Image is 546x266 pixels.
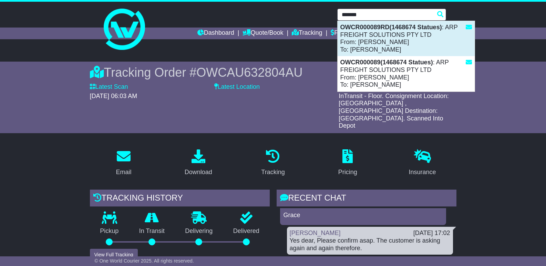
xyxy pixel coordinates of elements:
span: OWCAU632804AU [196,65,302,79]
a: Dashboard [197,28,234,39]
a: Pricing [334,147,362,179]
label: Latest Location [214,83,260,91]
div: [DATE] 17:02 [413,230,450,237]
div: : ARP FREIGHT SOLUTIONS PTY LTD From: [PERSON_NAME] To: [PERSON_NAME] [338,21,475,56]
div: Tracking Order # [90,65,456,80]
button: View Full Tracking [90,249,138,261]
a: Financials [331,28,362,39]
a: [PERSON_NAME] [290,230,341,236]
p: Delivered [223,227,270,235]
div: : ARP FREIGHT SOLUTIONS PTY LTD From: [PERSON_NAME] To: [PERSON_NAME] [338,56,475,91]
span: © One World Courier 2025. All rights reserved. [94,258,194,264]
label: Latest Scan [90,83,128,91]
a: Tracking [292,28,322,39]
p: Pickup [90,227,129,235]
a: Insurance [404,147,441,179]
a: Email [111,147,136,179]
a: Download [180,147,217,179]
p: In Transit [129,227,175,235]
span: InTransit - Floor. Consignment Location: [GEOGRAPHIC_DATA] , [GEOGRAPHIC_DATA] Destination: [GEOG... [339,93,449,129]
div: RECENT CHAT [277,190,456,208]
p: Grace [284,212,443,219]
div: Yes dear, Please confirm asap. The customer is asking again and again therefore. [290,237,450,252]
div: Tracking history [90,190,270,208]
div: Download [185,168,212,177]
div: Email [116,168,131,177]
a: Tracking [257,147,289,179]
p: Delivering [175,227,223,235]
span: [DATE] 06:03 AM [90,93,137,99]
div: Pricing [338,168,357,177]
strong: OWCR000089RD(1468674 Statues) [340,24,442,31]
a: Quote/Book [243,28,283,39]
div: Insurance [409,168,436,177]
strong: OWCR000089(1468674 Statues) [340,59,433,66]
div: Tracking [261,168,285,177]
